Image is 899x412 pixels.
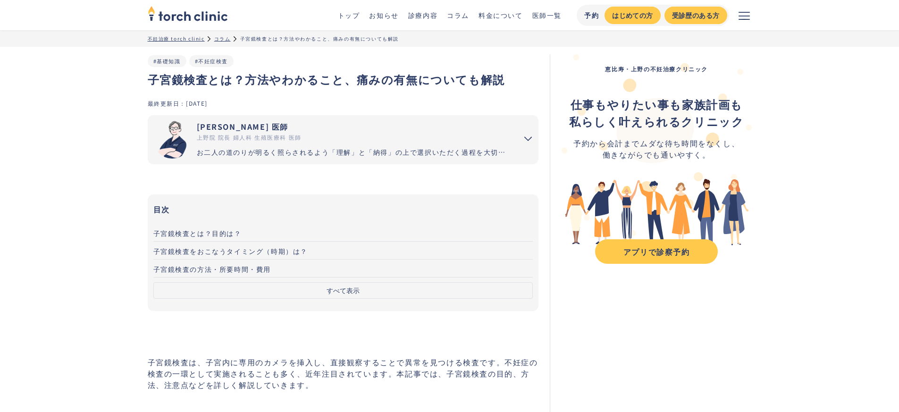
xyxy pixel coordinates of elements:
h3: 目次 [153,202,533,216]
img: 市山 卓彦 [153,121,191,159]
a: お知らせ [369,10,398,20]
div: 上野院 院長 婦人科 生殖医療科 医師 [197,133,511,142]
a: アプリで診察予約 [595,239,718,264]
ul: パンくずリスト [148,35,752,42]
div: アプリで診察予約 [604,246,709,257]
a: 不妊治療 torch clinic [148,35,205,42]
div: 受診歴のある方 [672,10,720,20]
a: 診療内容 [408,10,437,20]
a: 医師一覧 [532,10,562,20]
div: 最終更新日： [148,99,186,107]
span: 子宮鏡検査とは？目的は？ [153,228,242,238]
a: #不妊症検査 [195,57,228,65]
button: すべて表示 [153,282,533,299]
div: お二人の道のりが明るく照らされるよう「理解」と「納得」の上で選択いただく過程を大切にしています。エビデンスに基づいた高水準の医療提供により「幸せな家族計画の実現」をお手伝いさせていただきます。 [197,147,511,157]
div: 予約から会計までムダな待ち時間をなくし、 働きながらでも通いやすく。 [569,137,744,160]
a: 子宮鏡検査をおこなうタイミング（時期）は？ [153,242,533,260]
p: 子宮鏡検査は、子宮内に専用のカメラを挿入し、直接観察することで異常を見つける検査です。不妊症の検査の一環として実施されることも多く、近年注目されています。本記事では、子宮鏡検査の目的、方法、注意... [148,356,539,390]
strong: 仕事もやりたい事も家族計画も [571,96,743,112]
div: ‍ ‍ [569,96,744,130]
summary: 市山 卓彦 [PERSON_NAME] 医師 上野院 院長 婦人科 生殖医療科 医師 お二人の道のりが明るく照らされるよう「理解」と「納得」の上で選択いただく過程を大切にしています。エビデンスに... [148,115,539,164]
div: 子宮鏡検査とは？方法やわかること、痛みの有無についても解説 [240,35,399,42]
span: 子宮鏡検査の方法・所要時間・費用 [153,264,271,274]
a: 子宮鏡検査とは？目的は？ [153,224,533,242]
a: [PERSON_NAME] 医師 上野院 院長 婦人科 生殖医療科 医師 お二人の道のりが明るく照らされるよう「理解」と「納得」の上で選択いただく過程を大切にしています。エビデンスに基づいた高水... [148,115,511,164]
span: 子宮鏡検査をおこなうタイミング（時期）は？ [153,246,308,256]
div: はじめての方 [612,10,653,20]
a: 子宮鏡検査の方法・所要時間・費用 [153,260,533,277]
a: home [148,7,228,24]
a: トップ [338,10,360,20]
div: [DATE] [186,99,208,107]
a: はじめての方 [605,7,660,24]
div: 予約 [584,10,599,20]
a: 受診歴のある方 [664,7,727,24]
h1: 子宮鏡検査とは？方法やわかること、痛みの有無についても解説 [148,71,539,88]
a: 料金について [479,10,523,20]
img: torch clinic [148,3,228,24]
a: コラム [214,35,231,42]
a: コラム [447,10,469,20]
strong: 私らしく叶えられるクリニック [569,113,744,129]
div: [PERSON_NAME] 医師 [197,121,511,132]
strong: 恵比寿・上野の不妊治療クリニック [605,65,708,73]
a: #基礎知識 [153,57,181,65]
